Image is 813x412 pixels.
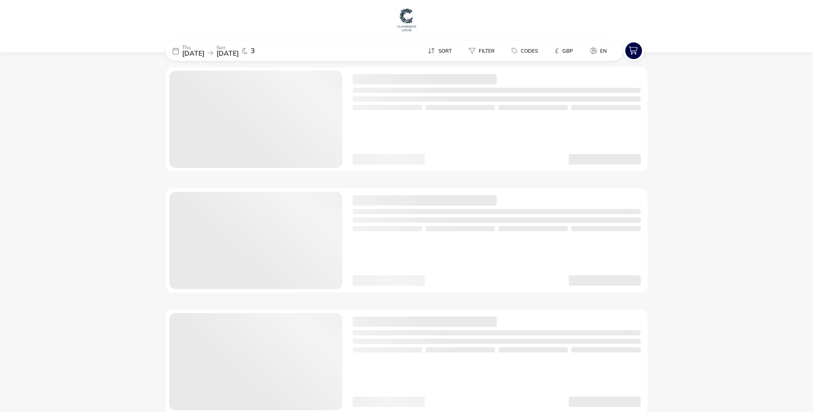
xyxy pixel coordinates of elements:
i: £ [555,47,559,55]
naf-pibe-menu-bar-item: en [583,45,617,57]
naf-pibe-menu-bar-item: £GBP [548,45,583,57]
span: Sort [438,48,452,54]
span: Filter [479,48,495,54]
naf-pibe-menu-bar-item: Sort [421,45,462,57]
p: Sun [216,45,239,50]
button: en [583,45,614,57]
span: 3 [251,48,255,54]
div: Thu[DATE]Sun[DATE]3 [166,41,294,61]
naf-pibe-menu-bar-item: Codes [505,45,548,57]
span: Codes [521,48,538,54]
button: £GBP [548,45,580,57]
p: Thu [182,45,204,50]
button: Codes [505,45,545,57]
span: [DATE] [216,49,239,58]
naf-pibe-menu-bar-item: Filter [462,45,505,57]
span: en [600,48,607,54]
img: Main Website [396,7,417,33]
button: Sort [421,45,459,57]
button: Filter [462,45,501,57]
span: [DATE] [182,49,204,58]
span: GBP [562,48,573,54]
